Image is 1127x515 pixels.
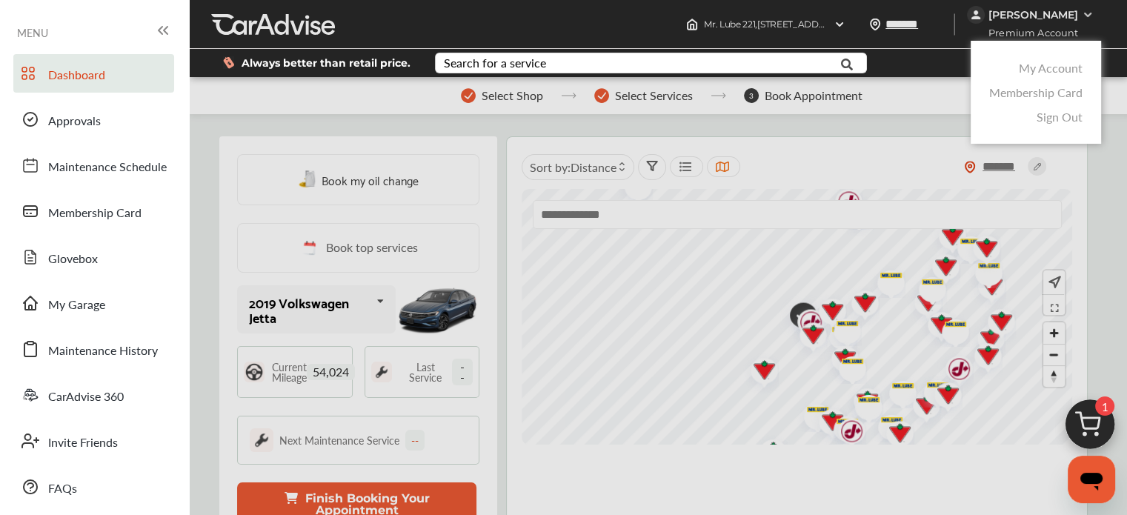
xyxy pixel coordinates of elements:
img: cart_icon.3d0951e8.svg [1054,393,1126,464]
span: Always better than retail price. [242,58,410,68]
div: Search for a service [444,57,546,69]
a: Maintenance History [13,330,174,368]
a: Sign Out [1037,108,1083,125]
a: Glovebox [13,238,174,276]
a: Dashboard [13,54,174,93]
span: Dashboard [48,66,105,85]
span: Maintenance History [48,342,158,361]
a: Membership Card [13,192,174,230]
a: Membership Card [989,84,1083,101]
a: Maintenance Schedule [13,146,174,185]
span: 1 [1095,396,1114,416]
span: My Garage [48,296,105,315]
a: Invite Friends [13,422,174,460]
a: My Account [1019,59,1083,76]
img: dollor_label_vector.a70140d1.svg [223,56,234,69]
span: Maintenance Schedule [48,158,167,177]
span: FAQs [48,479,77,499]
a: My Garage [13,284,174,322]
span: CarAdvise 360 [48,388,124,407]
a: Approvals [13,100,174,139]
span: Membership Card [48,204,142,223]
a: CarAdvise 360 [13,376,174,414]
span: Glovebox [48,250,98,269]
span: Invite Friends [48,433,118,453]
span: MENU [17,27,48,39]
span: Approvals [48,112,101,131]
iframe: Button to launch messaging window [1068,456,1115,503]
a: FAQs [13,468,174,506]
